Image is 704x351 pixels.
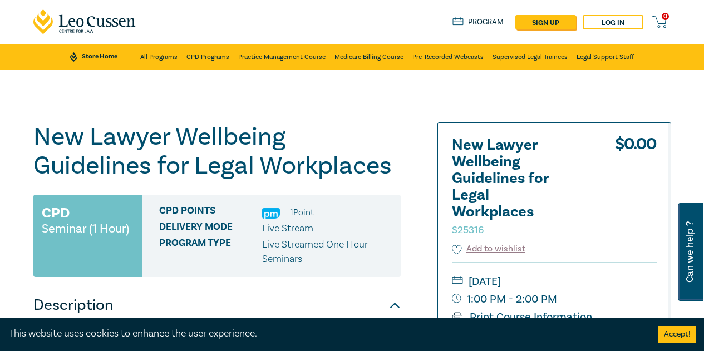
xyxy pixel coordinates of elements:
a: Store Home [70,52,129,62]
a: sign up [515,15,576,29]
div: This website uses cookies to enhance the user experience. [8,327,642,341]
a: Practice Management Course [238,44,326,70]
span: 0 [662,13,669,20]
a: CPD Programs [186,44,229,70]
small: S25316 [452,224,484,236]
p: Live Streamed One Hour Seminars [262,238,392,266]
span: Program type [159,238,262,266]
a: Program [452,17,504,27]
small: 1:00 PM - 2:00 PM [452,290,657,308]
span: Can we help ? [685,210,695,294]
div: $ 0.00 [615,137,657,243]
button: Accept cookies [658,326,696,343]
span: Live Stream [262,222,313,235]
span: CPD Points [159,205,262,220]
a: Log in [583,15,643,29]
a: All Programs [140,44,178,70]
span: Delivery Mode [159,221,262,236]
h2: New Lawyer Wellbeing Guidelines for Legal Workplaces [452,137,574,237]
h3: CPD [42,203,70,223]
button: Add to wishlist [452,243,526,255]
small: Seminar (1 Hour) [42,223,129,234]
a: Medicare Billing Course [334,44,403,70]
h1: New Lawyer Wellbeing Guidelines for Legal Workplaces [33,122,401,180]
li: 1 Point [290,205,314,220]
a: Print Course Information [452,310,593,324]
img: Practice Management & Business Skills [262,208,280,219]
a: Legal Support Staff [577,44,634,70]
small: [DATE] [452,273,657,290]
a: Supervised Legal Trainees [493,44,568,70]
a: Pre-Recorded Webcasts [412,44,484,70]
button: Description [33,289,401,322]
